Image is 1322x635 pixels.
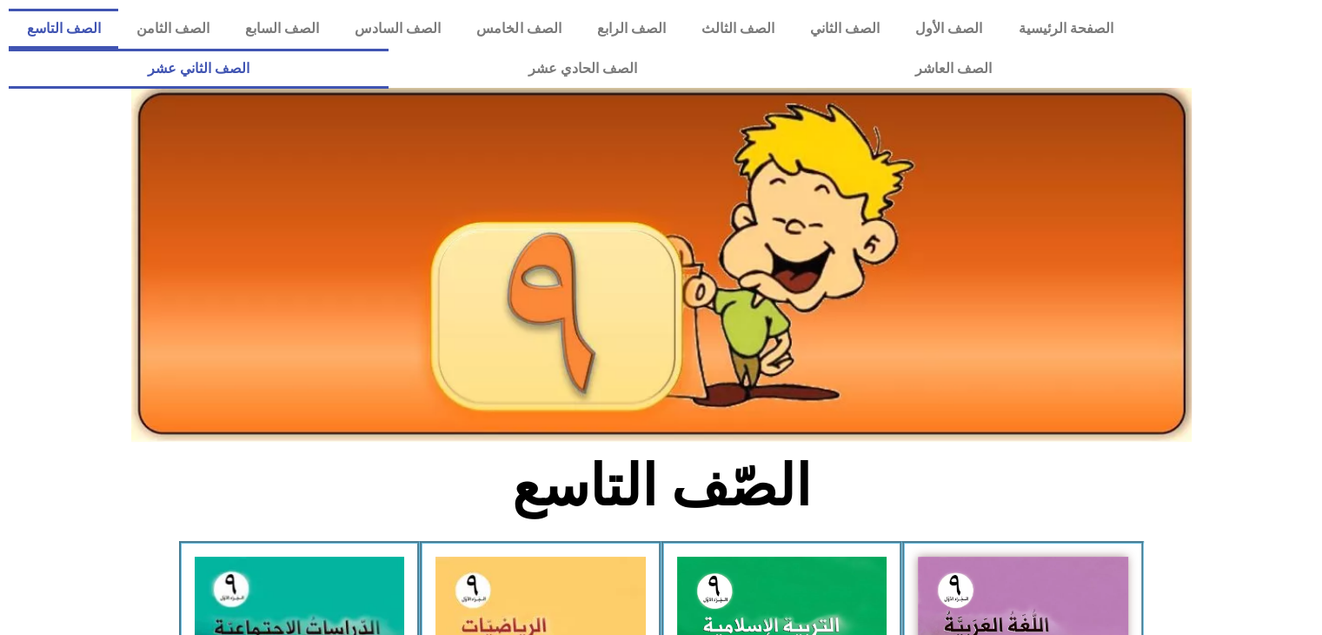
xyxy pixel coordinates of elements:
a: الصف الثاني [792,9,897,49]
a: الصف الأول [898,9,1000,49]
a: الصف الثالث [683,9,792,49]
a: الصف الخامس [459,9,579,49]
a: الصف الثاني عشر [9,49,389,89]
a: الصف السادس [337,9,459,49]
a: الصف الثامن [118,9,227,49]
h2: الصّف التاسع [374,452,948,520]
a: الصف التاسع [9,9,118,49]
a: الصف الحادي عشر [389,49,775,89]
a: الصفحة الرئيسية [1000,9,1131,49]
a: الصف السابع [227,9,336,49]
a: الصف العاشر [776,49,1131,89]
a: الصف الرابع [579,9,683,49]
